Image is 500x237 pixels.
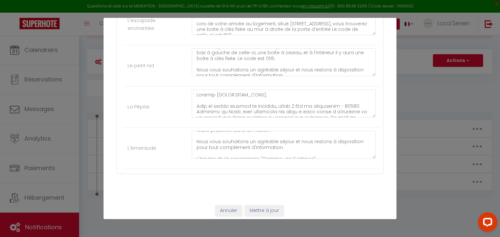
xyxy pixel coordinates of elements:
button: Annuler [215,205,242,216]
iframe: LiveChat chat widget [473,210,500,237]
label: L'escapade enchantée [128,17,162,32]
label: L'émeraude [128,144,156,152]
label: La Pépite [128,103,149,111]
button: Mettre à jour [245,205,284,216]
label: Le petit nid [128,62,154,69]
